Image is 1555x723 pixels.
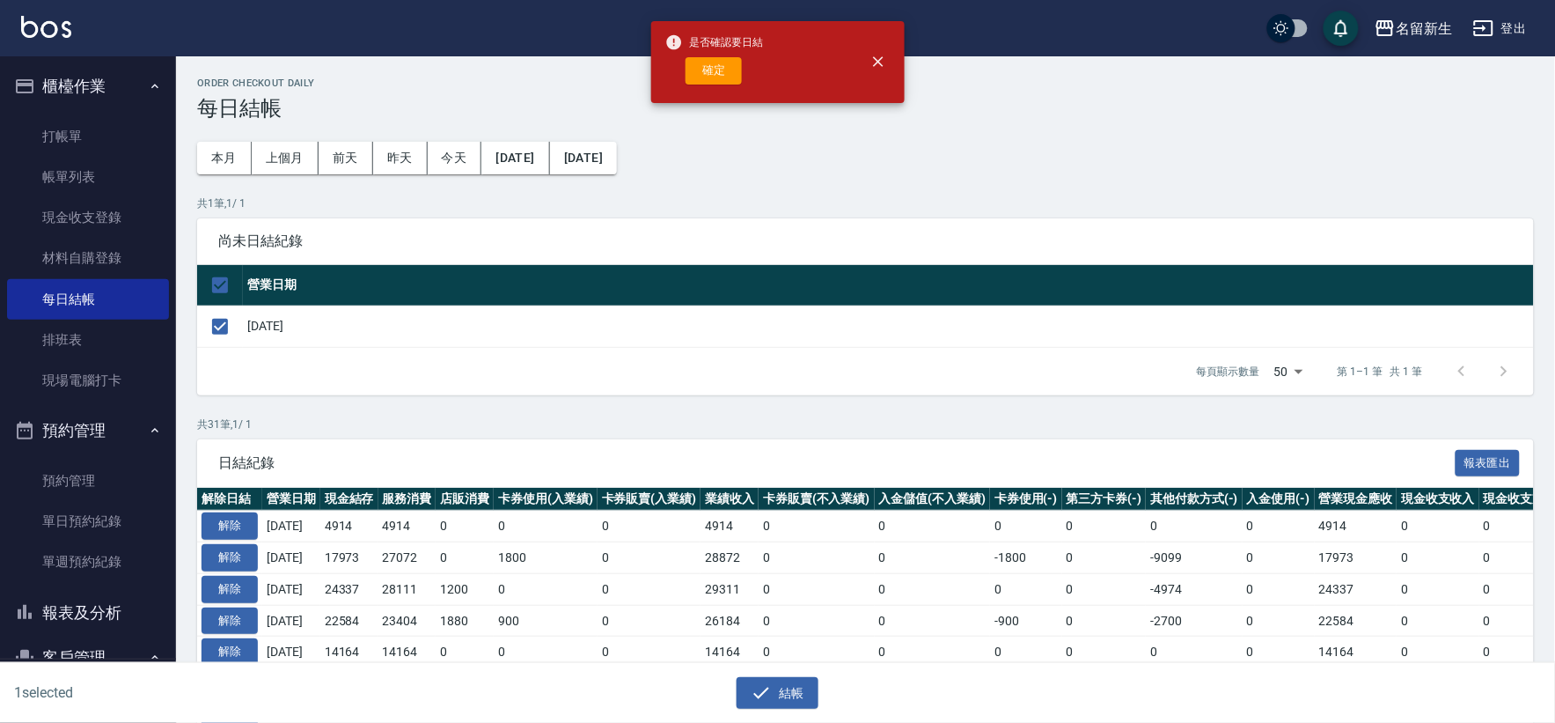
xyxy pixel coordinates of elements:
[378,605,436,637] td: 23404
[598,542,701,574] td: 0
[550,142,617,174] button: [DATE]
[494,573,598,605] td: 0
[759,488,875,511] th: 卡券販賣(不入業績)
[1062,511,1147,542] td: 0
[202,638,258,666] button: 解除
[1243,511,1315,542] td: 0
[202,513,258,540] button: 解除
[759,573,875,605] td: 0
[197,77,1534,89] h2: Order checkout daily
[436,542,494,574] td: 0
[700,488,759,511] th: 業績收入
[665,33,764,51] span: 是否確認要日結
[1456,454,1521,470] a: 報表匯出
[700,605,759,637] td: 26184
[1397,488,1479,511] th: 現金收支收入
[1267,348,1309,395] div: 50
[1456,450,1521,477] button: 報表匯出
[7,116,169,157] a: 打帳單
[859,42,898,81] button: close
[243,265,1534,306] th: 營業日期
[1243,542,1315,574] td: 0
[598,511,701,542] td: 0
[202,544,258,572] button: 解除
[598,488,701,511] th: 卡券販賣(入業績)
[990,605,1062,637] td: -900
[1397,605,1479,637] td: 0
[494,637,598,668] td: 0
[378,573,436,605] td: 28111
[481,142,549,174] button: [DATE]
[197,96,1534,121] h3: 每日結帳
[436,573,494,605] td: 1200
[1338,364,1423,380] p: 第 1–1 筆 共 1 筆
[320,637,378,668] td: 14164
[1397,511,1479,542] td: 0
[436,488,494,511] th: 店販消費
[759,542,875,574] td: 0
[1315,511,1397,542] td: 4914
[1062,542,1147,574] td: 0
[262,637,320,668] td: [DATE]
[436,637,494,668] td: 0
[1243,605,1315,637] td: 0
[7,501,169,542] a: 單日預約紀錄
[990,542,1062,574] td: -1800
[1397,573,1479,605] td: 0
[7,320,169,360] a: 排班表
[243,306,1534,347] td: [DATE]
[7,590,169,636] button: 報表及分析
[1062,573,1147,605] td: 0
[1062,605,1147,637] td: 0
[218,232,1513,250] span: 尚未日結紀錄
[700,542,759,574] td: 28872
[1397,637,1479,668] td: 0
[7,238,169,278] a: 材料自購登錄
[700,637,759,668] td: 14164
[1243,488,1315,511] th: 入金使用(-)
[1146,511,1243,542] td: 0
[1324,11,1359,46] button: save
[21,16,71,38] img: Logo
[1315,605,1397,637] td: 22584
[875,542,991,574] td: 0
[875,488,991,511] th: 入金儲值(不入業績)
[262,511,320,542] td: [DATE]
[990,573,1062,605] td: 0
[7,635,169,681] button: 客戶管理
[218,454,1456,472] span: 日結紀錄
[494,605,598,637] td: 900
[262,542,320,574] td: [DATE]
[1396,18,1452,40] div: 名留新生
[1146,488,1243,511] th: 其他付款方式(-)
[7,279,169,320] a: 每日結帳
[320,542,378,574] td: 17973
[373,142,428,174] button: 昨天
[1197,364,1260,380] p: 每頁顯示數量
[875,573,991,605] td: 0
[1146,605,1243,637] td: -2700
[759,637,875,668] td: 0
[14,682,385,704] h6: 1 selected
[494,511,598,542] td: 0
[320,573,378,605] td: 24337
[1315,573,1397,605] td: 24337
[598,605,701,637] td: 0
[598,573,701,605] td: 0
[700,573,759,605] td: 29311
[494,542,598,574] td: 1800
[700,511,759,542] td: 4914
[197,142,252,174] button: 本月
[7,197,169,238] a: 現金收支登錄
[875,511,991,542] td: 0
[7,408,169,454] button: 預約管理
[197,488,262,511] th: 解除日結
[197,196,1534,211] p: 共 1 筆, 1 / 1
[1397,542,1479,574] td: 0
[378,488,436,511] th: 服務消費
[759,511,875,542] td: 0
[436,511,494,542] td: 0
[1315,542,1397,574] td: 17973
[1243,573,1315,605] td: 0
[990,488,1062,511] th: 卡券使用(-)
